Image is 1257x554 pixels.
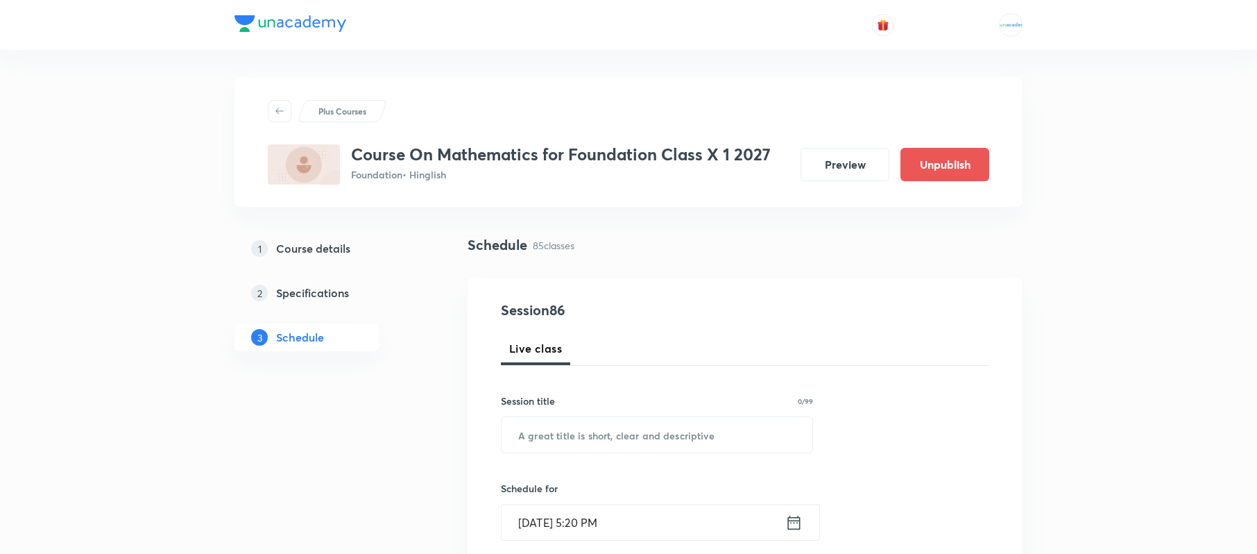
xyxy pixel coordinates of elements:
p: Foundation • Hinglish [351,167,771,182]
img: MOHAMMED SHOAIB [999,13,1023,37]
h5: Specifications [276,285,349,301]
h4: Session 86 [501,300,754,321]
button: Unpublish [900,148,989,181]
h6: Schedule for [501,481,813,496]
button: avatar [872,14,894,36]
a: 1Course details [234,235,423,262]
h4: Schedule [468,235,527,255]
h6: Session title [501,394,555,408]
p: 1 [251,240,268,257]
a: 2Specifications [234,279,423,307]
img: avatar [877,19,889,31]
input: A great title is short, clear and descriptive [502,417,812,453]
img: Company Logo [234,15,346,32]
h5: Course details [276,240,350,257]
p: 3 [251,329,268,346]
img: F88F59A7-4E3F-478F-96EC-D3DBCCFFA3B8_plus.png [268,144,340,185]
button: Preview [801,148,889,181]
p: 85 classes [533,238,574,253]
h5: Schedule [276,329,324,346]
a: Company Logo [234,15,346,35]
p: 0/99 [798,398,813,405]
h3: Course On Mathematics for Foundation Class X 1 2027 [351,144,771,165]
p: 2 [251,285,268,301]
span: Live class [509,340,562,357]
p: Plus Courses [318,105,366,117]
